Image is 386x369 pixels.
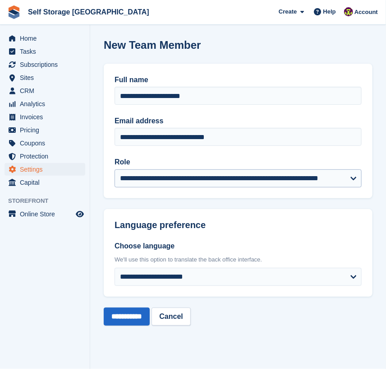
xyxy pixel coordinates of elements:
a: menu [5,208,85,220]
span: Sites [20,71,74,84]
a: menu [5,98,85,110]
span: Protection [20,150,74,163]
a: menu [5,71,85,84]
img: Nicholas Williams [344,7,353,16]
a: Preview store [74,209,85,220]
h1: New Team Member [104,39,201,51]
span: Home [20,32,74,45]
a: menu [5,163,85,176]
a: Self Storage [GEOGRAPHIC_DATA] [24,5,153,19]
span: Account [354,8,378,17]
a: menu [5,45,85,58]
span: Capital [20,176,74,189]
span: Online Store [20,208,74,220]
label: Role [115,157,362,168]
a: menu [5,176,85,189]
a: menu [5,111,85,123]
a: Cancel [152,308,190,326]
span: Create [279,7,297,16]
label: Full name [115,75,362,85]
span: CRM [20,84,74,97]
img: stora-icon-8386f47178a22dfd0bd8f6a31ec36ba5ce8667c1dd55bd0f319d3a0aa187defe.svg [7,5,21,19]
span: Analytics [20,98,74,110]
h2: Language preference [115,220,362,230]
label: Email address [115,116,362,126]
span: Pricing [20,124,74,136]
a: menu [5,150,85,163]
div: We'll use this option to translate the back office interface. [115,255,362,264]
a: menu [5,32,85,45]
span: Invoices [20,111,74,123]
span: Settings [20,163,74,176]
a: menu [5,137,85,149]
span: Storefront [8,196,90,206]
span: Help [323,7,336,16]
span: Tasks [20,45,74,58]
a: menu [5,124,85,136]
span: Subscriptions [20,58,74,71]
a: menu [5,58,85,71]
a: menu [5,84,85,97]
label: Choose language [115,241,362,252]
span: Coupons [20,137,74,149]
